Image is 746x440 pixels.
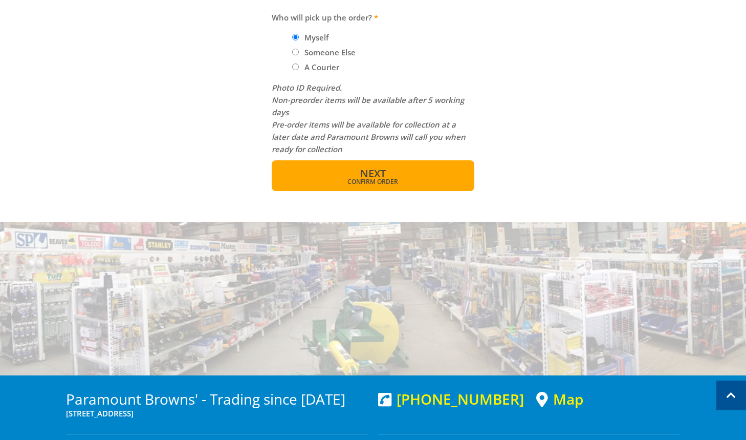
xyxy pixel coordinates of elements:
span: Next [360,166,386,180]
label: A Courier [301,58,343,76]
span: Confirm order [294,179,453,185]
label: Who will pick up the order? [272,11,475,24]
input: Please select who will pick up the order. [292,64,299,70]
a: View a map of Gepps Cross location [536,391,583,408]
label: Myself [301,29,332,46]
input: Please select who will pick up the order. [292,49,299,55]
div: [PHONE_NUMBER] [378,391,524,407]
label: Someone Else [301,44,359,61]
input: Please select who will pick up the order. [292,34,299,40]
h3: Paramount Browns' - Trading since [DATE] [66,391,368,407]
button: Next Confirm order [272,160,475,191]
em: Photo ID Required. Non-preorder items will be available after 5 working days Pre-order items will... [272,82,466,154]
p: [STREET_ADDRESS] [66,407,368,420]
